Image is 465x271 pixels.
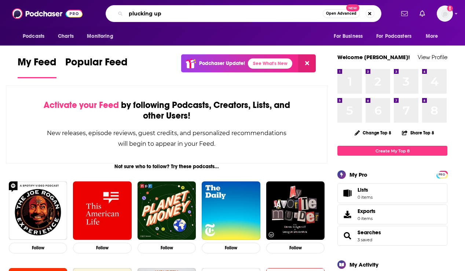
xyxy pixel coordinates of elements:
[65,56,128,73] span: Popular Feed
[87,31,113,41] span: Monitoring
[358,187,368,193] span: Lists
[337,205,447,224] a: Exports
[9,243,67,253] button: Follow
[437,6,453,22] button: Show profile menu
[358,229,381,236] a: Searches
[199,60,245,66] p: Podchaser Update!
[358,237,372,242] a: 3 saved
[358,195,373,200] span: 0 items
[437,171,446,177] a: PRO
[65,56,128,78] a: Popular Feed
[6,163,327,170] div: Not sure who to follow? Try these podcasts...
[43,128,290,149] div: New releases, episode reviews, guest credits, and personalized recommendations will begin to appe...
[126,8,323,19] input: Search podcasts, credits, & more...
[266,181,325,240] img: My Favorite Murder with Karen Kilgariff and Georgia Hardstark
[340,231,355,241] a: Searches
[340,209,355,220] span: Exports
[18,56,56,78] a: My Feed
[106,5,381,22] div: Search podcasts, credits, & more...
[23,31,44,41] span: Podcasts
[337,226,447,246] span: Searches
[334,31,363,41] span: For Business
[58,31,74,41] span: Charts
[421,29,447,43] button: open menu
[418,54,447,61] a: View Profile
[266,243,325,253] button: Follow
[202,243,260,253] button: Follow
[358,216,376,221] span: 0 items
[376,31,411,41] span: For Podcasters
[437,172,446,177] span: PRO
[358,208,376,214] span: Exports
[402,126,435,140] button: Share Top 8
[350,128,396,137] button: Change Top 8
[417,7,428,20] a: Show notifications dropdown
[12,7,83,21] img: Podchaser - Follow, Share and Rate Podcasts
[346,4,359,11] span: New
[82,29,122,43] button: open menu
[43,100,290,121] div: by following Podcasts, Creators, Lists, and other Users!
[337,146,447,156] a: Create My Top 8
[447,6,453,11] svg: Add a profile image
[9,181,67,240] img: The Joe Rogan Experience
[437,6,453,22] img: User Profile
[138,181,196,240] img: Planet Money
[73,181,131,240] img: This American Life
[337,183,447,203] a: Lists
[248,58,292,69] a: See What's New
[73,243,131,253] button: Follow
[326,12,356,15] span: Open Advanced
[44,100,119,111] span: Activate your Feed
[138,243,196,253] button: Follow
[358,187,373,193] span: Lists
[349,171,367,178] div: My Pro
[337,54,410,61] a: Welcome [PERSON_NAME]!
[18,56,56,73] span: My Feed
[323,9,360,18] button: Open AdvancedNew
[18,29,54,43] button: open menu
[398,7,411,20] a: Show notifications dropdown
[426,31,438,41] span: More
[349,261,378,268] div: My Activity
[340,188,355,198] span: Lists
[437,6,453,22] span: Logged in as jennarohl
[202,181,260,240] img: The Daily
[53,29,78,43] a: Charts
[329,29,372,43] button: open menu
[371,29,422,43] button: open menu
